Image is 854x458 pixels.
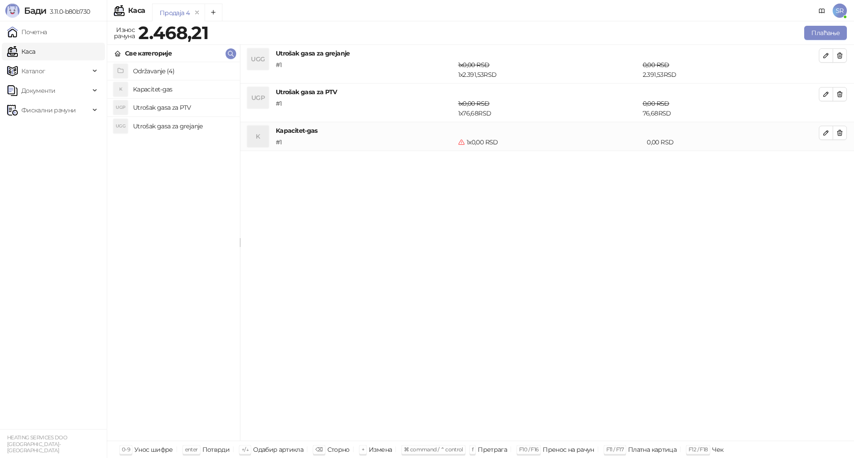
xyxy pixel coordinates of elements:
div: Каса [128,7,145,14]
div: Претрага [478,444,507,455]
div: Пренос на рачун [543,444,594,455]
div: Измена [369,444,392,455]
div: Платна картица [628,444,677,455]
span: + [362,446,364,453]
div: 1 x 76,68 RSD [456,99,641,118]
span: 1 x 0,00 RSD [458,100,490,108]
small: HEATING SERVICES DOO [GEOGRAPHIC_DATA]-[GEOGRAPHIC_DATA] [7,434,67,454]
div: UGP [113,100,128,115]
span: Документи [21,82,55,100]
div: UGG [247,48,269,70]
div: # 1 [274,60,456,80]
span: Каталог [21,62,45,80]
div: Све категорије [125,48,172,58]
strong: 2.468,21 [138,22,209,44]
button: Add tab [205,4,222,21]
span: 1 x 0,00 RSD [458,61,490,69]
span: Бади [24,5,46,16]
div: 76,68 RSD [641,99,821,118]
div: UGG [113,119,128,133]
div: 2.391,53 RSD [641,60,821,80]
h4: Utrošak gasa za PTV [133,100,233,115]
div: 0,00 RSD [645,137,821,147]
span: 3.11.0-b80b730 [46,8,90,16]
div: # 1 [274,137,456,147]
button: remove [191,9,203,16]
h4: Utrošak gasa za grejanje [276,48,819,58]
div: 1 x 0,00 RSD [456,137,645,147]
div: Потврди [202,444,230,455]
h4: Održavanje (4) [133,64,233,78]
div: K [113,82,128,96]
button: Плаћање [804,26,847,40]
span: 0,00 RSD [643,100,669,108]
span: ↑/↓ [242,446,249,453]
div: UGP [247,87,269,108]
div: Сторно [327,444,350,455]
span: 0-9 [122,446,130,453]
span: ⌫ [315,446,322,453]
a: Почетна [7,23,47,41]
span: ⌘ command / ⌃ control [404,446,463,453]
h4: Kapacitet-gas [133,82,233,96]
span: F11 / F17 [606,446,624,453]
h4: Utrošak gasa za grejanje [133,119,233,133]
h4: Kapacitet-gas [276,126,819,135]
div: 1 x 2.391,53 RSD [456,60,641,80]
span: SR [833,4,847,18]
div: Унос шифре [134,444,173,455]
img: Logo [5,4,20,18]
span: 0,00 RSD [643,61,669,69]
span: Фискални рачуни [21,101,76,119]
div: grid [107,62,240,441]
a: Каса [7,43,35,60]
div: # 1 [274,99,456,118]
span: f [472,446,473,453]
h4: Utrošak gasa za PTV [276,87,819,97]
div: Износ рачуна [112,24,137,42]
div: Одабир артикла [253,444,303,455]
div: K [247,126,269,147]
span: F10 / F16 [519,446,538,453]
span: enter [185,446,198,453]
span: F12 / F18 [689,446,708,453]
div: Чек [712,444,723,455]
div: Продаја 4 [160,8,189,18]
a: Документација [815,4,829,18]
